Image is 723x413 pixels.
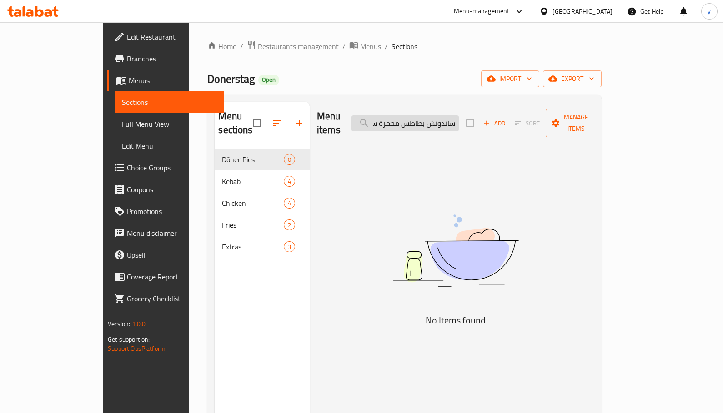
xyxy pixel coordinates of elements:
span: Menu disclaimer [127,228,217,239]
div: items [284,176,295,187]
span: Extras [222,241,283,252]
div: Kebab4 [215,170,310,192]
span: Edit Restaurant [127,31,217,42]
input: search [351,115,459,131]
a: Choice Groups [107,157,224,179]
div: Dõner Pies0 [215,149,310,170]
span: Donerstag [207,69,255,89]
a: Grocery Checklist [107,288,224,309]
a: Edit Restaurant [107,26,224,48]
h5: No Items found [342,313,569,328]
span: Choice Groups [127,162,217,173]
a: Promotions [107,200,224,222]
div: Fries2 [215,214,310,236]
span: Add item [480,116,509,130]
div: Extras3 [215,236,310,258]
button: Manage items [546,109,607,137]
a: Coupons [107,179,224,200]
span: Sections [122,97,217,108]
span: Coupons [127,184,217,195]
span: 2 [284,221,295,229]
span: Coverage Report [127,271,217,282]
button: Add [480,116,509,130]
span: Promotions [127,206,217,217]
span: Version: [108,318,130,330]
li: / [342,41,346,52]
span: Chicken [222,198,283,209]
a: Branches [107,48,224,70]
a: Full Menu View [115,113,224,135]
button: import [481,70,539,87]
img: dish.svg [342,190,569,311]
span: Dõner Pies [222,154,283,165]
span: Get support on: [108,333,150,345]
span: import [488,73,532,85]
div: Menu-management [454,6,510,17]
a: Restaurants management [247,40,339,52]
span: Select all sections [247,114,266,133]
span: Grocery Checklist [127,293,217,304]
a: Upsell [107,244,224,266]
a: Coverage Report [107,266,224,288]
span: Sections [392,41,417,52]
div: items [284,198,295,209]
span: Fries [222,219,283,230]
h2: Menu sections [218,109,252,137]
a: Menus [107,70,224,91]
nav: Menu sections [215,145,310,261]
h2: Menu items [317,109,341,137]
span: Branches [127,53,217,64]
div: Open [258,75,279,85]
span: Select section first [509,116,546,130]
span: Menus [129,75,217,86]
span: Upsell [127,249,217,260]
span: 0 [284,155,295,164]
a: Menus [349,40,381,52]
button: export [543,70,602,87]
button: Add section [288,112,310,134]
span: export [550,73,594,85]
span: Menus [360,41,381,52]
span: y [708,6,711,16]
a: Sections [115,91,224,113]
a: Support.OpsPlatform [108,343,166,354]
span: Sort sections [266,112,288,134]
span: 1.0.0 [132,318,146,330]
span: Add [482,118,507,129]
span: 3 [284,243,295,251]
span: Restaurants management [258,41,339,52]
span: Full Menu View [122,119,217,129]
span: Kebab [222,176,283,187]
div: items [284,154,295,165]
li: / [240,41,243,52]
span: Open [258,76,279,84]
span: 4 [284,177,295,186]
div: Chicken4 [215,192,310,214]
span: Edit Menu [122,140,217,151]
a: Menu disclaimer [107,222,224,244]
div: [GEOGRAPHIC_DATA] [552,6,613,16]
div: items [284,219,295,230]
span: Manage items [553,112,599,134]
li: / [385,41,388,52]
a: Edit Menu [115,135,224,157]
nav: breadcrumb [207,40,601,52]
span: 4 [284,199,295,208]
div: items [284,241,295,252]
